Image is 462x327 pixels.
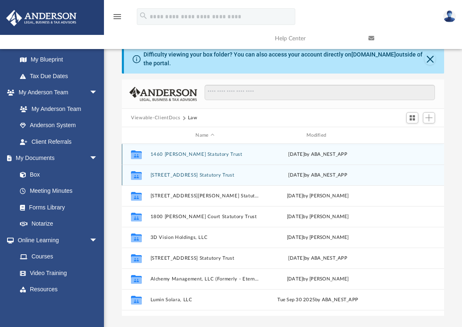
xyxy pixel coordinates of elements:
[126,132,146,139] div: id
[12,166,102,183] a: Box
[12,183,106,199] a: Meeting Minutes
[263,132,372,139] div: Modified
[263,151,373,158] div: [DATE] by ABA_NEST_APP
[12,68,110,84] a: Tax Due Dates
[425,53,435,65] button: Close
[12,265,102,281] a: Video Training
[263,192,373,200] div: [DATE] by [PERSON_NAME]
[263,255,373,262] div: [DATE] by ABA_NEST_APP
[188,114,198,122] button: Law
[263,213,373,221] div: [DATE] by [PERSON_NAME]
[12,52,106,68] a: My Blueprint
[150,132,259,139] div: Name
[131,114,180,122] button: Viewable-ClientDocs
[6,150,106,167] a: My Documentsarrow_drop_down
[263,172,373,179] div: [DATE] by ABA_NEST_APP
[406,112,419,124] button: Switch to Grid View
[263,234,373,241] div: [DATE] by [PERSON_NAME]
[151,193,260,199] button: [STREET_ADDRESS][PERSON_NAME] Statutory Trust
[263,275,373,283] div: [DATE] by [PERSON_NAME]
[89,84,106,101] span: arrow_drop_down
[143,50,425,68] div: Difficulty viewing your box folder? You can also access your account directly on outside of the p...
[12,117,106,134] a: Anderson System
[89,297,106,315] span: arrow_drop_down
[12,281,106,298] a: Resources
[122,144,444,316] div: grid
[151,214,260,219] button: 1800 [PERSON_NAME] Court Statutory Trust
[4,10,79,26] img: Anderson Advisors Platinum Portal
[151,235,260,240] button: 3D Vision Holdings, LLC
[151,297,260,302] button: Lumin Solara, LLC
[112,16,122,22] a: menu
[205,85,435,101] input: Search files and folders
[89,232,106,249] span: arrow_drop_down
[151,276,260,282] button: Alchemy Management, LLC (Formerly - Eterno Management, LLC)
[6,84,106,101] a: My Anderson Teamarrow_drop_down
[6,232,106,248] a: Online Learningarrow_drop_down
[12,248,106,265] a: Courses
[139,11,148,20] i: search
[443,10,456,22] img: User Pic
[151,256,260,261] button: [STREET_ADDRESS] Statutory Trust
[6,297,110,314] a: Billingarrow_drop_down
[112,12,122,22] i: menu
[151,172,260,178] button: [STREET_ADDRESS] Statutory Trust
[269,22,362,55] a: Help Center
[376,132,434,139] div: id
[423,112,435,124] button: Add
[263,296,373,304] div: Tue Sep 30 2025 by ABA_NEST_APP
[12,216,106,232] a: Notarize
[12,101,102,117] a: My Anderson Team
[151,152,260,157] button: 1460 [PERSON_NAME] Statutory Trust
[12,133,106,150] a: Client Referrals
[89,150,106,167] span: arrow_drop_down
[12,199,102,216] a: Forms Library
